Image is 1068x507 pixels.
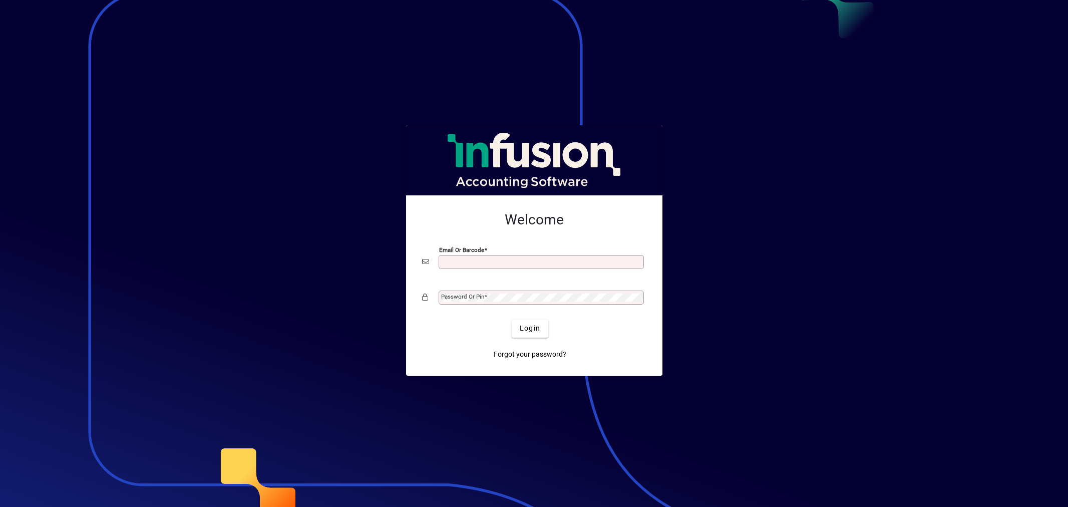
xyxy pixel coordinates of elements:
[494,349,566,360] span: Forgot your password?
[512,320,548,338] button: Login
[439,246,484,253] mat-label: Email or Barcode
[490,346,570,364] a: Forgot your password?
[520,323,540,334] span: Login
[422,211,646,228] h2: Welcome
[441,293,484,300] mat-label: Password or Pin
